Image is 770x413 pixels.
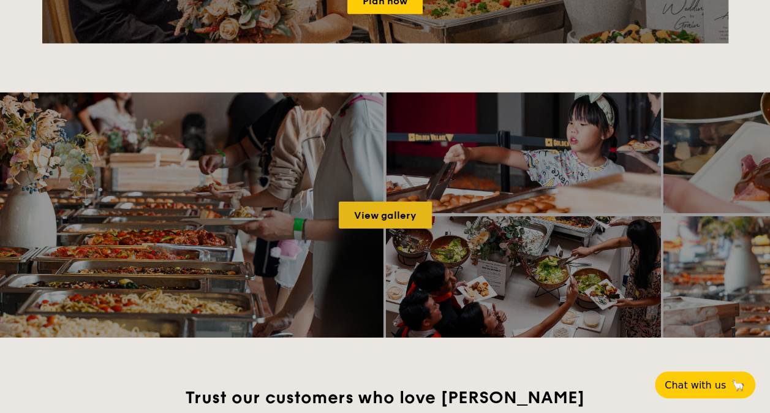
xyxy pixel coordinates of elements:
span: 🦙 [731,378,745,392]
button: Chat with us🦙 [655,371,755,398]
a: View gallery [339,202,432,229]
span: Chat with us [665,379,726,391]
h2: Trust our customers who love [PERSON_NAME] [105,387,665,409]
